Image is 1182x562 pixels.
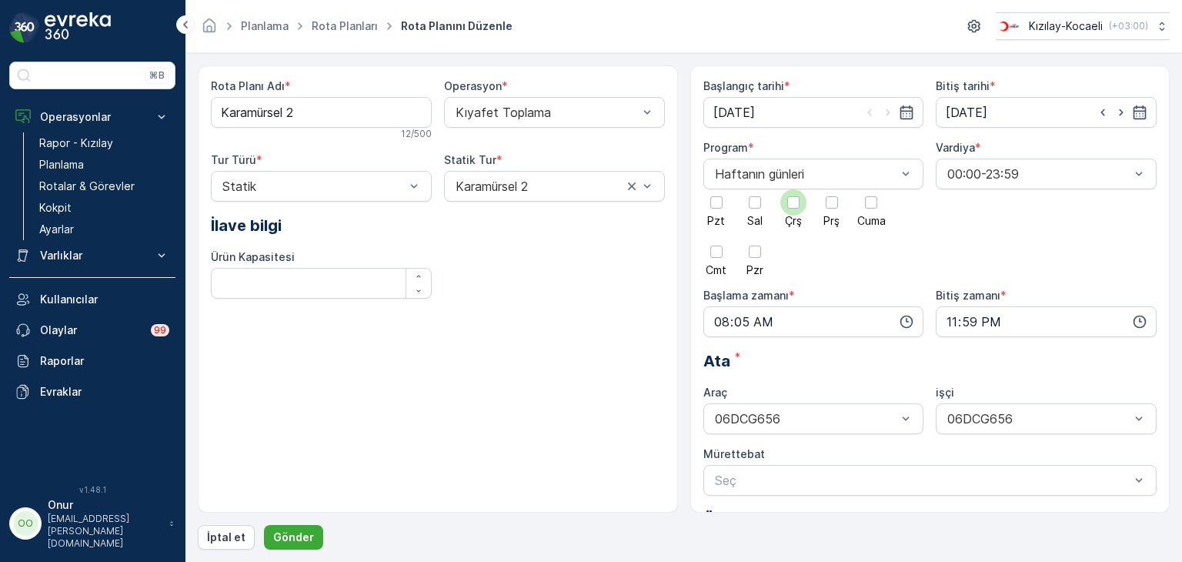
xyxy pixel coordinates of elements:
[703,141,748,154] label: Program
[823,216,840,226] span: Prş
[154,324,166,336] p: 99
[936,79,990,92] label: Bitiş tarihi
[936,386,954,399] label: işçi
[715,471,1130,490] p: Seç
[747,216,763,226] span: Sal
[40,384,169,400] p: Evraklar
[746,265,763,276] span: Pzr
[48,497,162,513] p: Onur
[857,216,886,226] span: Cuma
[40,292,169,307] p: Kullanıcılar
[706,265,726,276] span: Cmt
[312,19,378,32] a: Rota Planları
[703,386,727,399] label: Araç
[211,214,282,237] span: İlave bilgi
[703,508,1157,531] p: Önemli Konumlar
[703,97,924,128] input: dd/mm/yyyy
[703,350,730,373] span: Ata
[45,12,111,43] img: logo_dark-DEwI_e13.png
[703,447,765,460] label: Mürettebat
[40,323,142,338] p: Olaylar
[39,222,74,237] p: Ayarlar
[9,346,175,376] a: Raporlar
[703,79,784,92] label: Başlangıç tarihi
[9,12,40,43] img: logo
[444,153,496,166] label: Statik Tur
[996,12,1170,40] button: Kızılay-Kocaeli(+03:00)
[9,376,175,407] a: Evraklar
[9,240,175,271] button: Varlıklar
[936,97,1157,128] input: dd/mm/yyyy
[33,132,175,154] a: Rapor - Kızılay
[707,216,725,226] span: Pzt
[39,135,113,151] p: Rapor - Kızılay
[211,153,256,166] label: Tur Türü
[273,530,314,545] p: Gönder
[264,525,323,550] button: Gönder
[936,289,1000,302] label: Bitiş zamanı
[33,219,175,240] a: Ayarlar
[48,513,162,550] p: [EMAIL_ADDRESS][PERSON_NAME][DOMAIN_NAME]
[9,315,175,346] a: Olaylar99
[9,485,175,494] span: v 1.48.1
[40,353,169,369] p: Raporlar
[444,79,502,92] label: Operasyon
[207,530,245,545] p: İptal et
[9,497,175,550] button: OOOnur[EMAIL_ADDRESS][PERSON_NAME][DOMAIN_NAME]
[33,176,175,197] a: Rotalar & Görevler
[936,141,975,154] label: Vardiya
[13,511,38,536] div: OO
[9,102,175,132] button: Operasyonlar
[39,200,72,216] p: Kokpit
[40,109,145,125] p: Operasyonlar
[211,250,295,263] label: Ürün Kapasitesi
[1029,18,1103,34] p: Kızılay-Kocaeli
[33,197,175,219] a: Kokpit
[149,69,165,82] p: ⌘B
[198,525,255,550] button: İptal et
[39,157,84,172] p: Planlama
[241,19,289,32] a: Planlama
[201,23,218,36] a: Ana Sayfa
[703,289,789,302] label: Başlama zamanı
[398,18,516,34] span: Rota Planını Düzenle
[1109,20,1148,32] p: ( +03:00 )
[996,18,1023,35] img: k%C4%B1z%C4%B1lay_0jL9uU1.png
[401,128,432,140] p: 12 / 500
[33,154,175,176] a: Planlama
[211,79,285,92] label: Rota Planı Adı
[40,248,145,263] p: Varlıklar
[39,179,135,194] p: Rotalar & Görevler
[9,284,175,315] a: Kullanıcılar
[785,216,802,226] span: Çrş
